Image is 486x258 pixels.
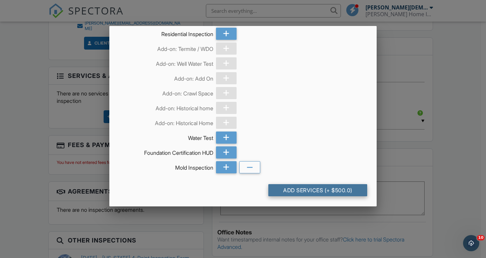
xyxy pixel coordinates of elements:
[119,102,213,112] div: Add-on: Historical home
[119,28,213,38] div: Residential Inspection
[477,235,485,240] span: 10
[119,87,213,97] div: Add-on: Crawl Space
[119,161,213,171] div: Mold Inspection
[119,117,213,127] div: Add-on: Historical Home
[119,146,213,156] div: Foundation Certification HUD
[119,57,213,67] div: Add-on: Well Water Test
[119,72,213,82] div: Add-on: Add On
[119,42,213,53] div: Add-on: Termite / WDO
[268,184,367,196] div: Add Services (+ $500.0)
[463,235,479,251] iframe: Intercom live chat
[119,132,213,142] div: Water Test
